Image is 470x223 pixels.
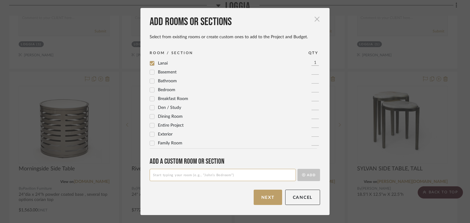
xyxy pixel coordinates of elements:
[158,132,173,136] span: Exterior
[158,61,168,65] span: Lanai
[297,169,320,181] button: Add
[150,50,193,56] div: ROOM / SECTION
[150,34,320,40] div: Select from existing rooms or create custom ones to add to the Project and Budget.
[150,15,320,29] div: Add rooms or sections
[254,190,282,205] button: Next
[158,106,181,110] span: Den / Study
[158,97,188,101] span: Breakfast Room
[150,169,296,181] input: Start typing your room (e.g., “John’s Bedroom”)
[158,79,177,83] span: Bathroom
[285,190,320,205] button: Cancel
[158,141,182,145] span: Family Room
[158,114,183,119] span: Dining Room
[158,88,175,92] span: Bedroom
[308,50,319,56] div: QTY
[158,70,177,74] span: Basement
[150,157,320,166] div: Add a Custom room or Section
[311,13,323,25] button: Close
[158,123,184,128] span: Entire Project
